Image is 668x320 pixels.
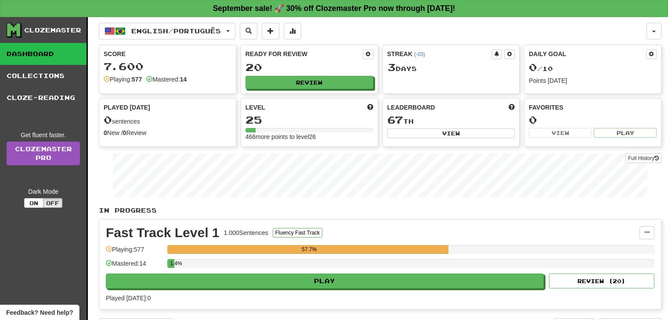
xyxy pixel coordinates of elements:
span: Open feedback widget [6,308,73,317]
button: Full History [625,153,661,163]
div: Dark Mode [7,187,80,196]
div: Favorites [529,103,657,112]
div: Points [DATE] [529,76,657,85]
span: Level [246,103,265,112]
button: View [387,128,515,138]
strong: 0 [123,129,126,136]
span: 0 [104,114,112,126]
div: 1.000 Sentences [224,228,268,237]
button: Review (20) [549,274,654,288]
div: Playing: [104,75,142,84]
div: 57.7% [170,245,448,254]
p: In Progress [99,206,661,215]
strong: 14 [180,76,187,83]
button: English/Português [99,23,235,39]
span: 0 [529,61,537,73]
span: 3 [387,61,396,73]
div: Daily Goal [529,50,646,59]
button: Review [246,76,373,89]
div: sentences [104,114,231,126]
span: This week in points, UTC [509,103,515,112]
span: Played [DATE]: 0 [106,295,151,302]
button: On [24,198,43,208]
div: 25 [246,114,373,125]
strong: 0 [104,129,107,136]
button: Play [106,274,544,288]
div: 0 [529,114,657,125]
div: Streak [387,50,492,58]
div: 466 more points to level 26 [246,132,373,141]
a: ClozemasterPro [7,142,80,165]
button: Off [43,198,62,208]
span: Leaderboard [387,103,435,112]
div: Score [104,50,231,58]
div: th [387,114,515,126]
div: Mastered: [146,75,187,84]
a: (-03) [414,51,425,57]
strong: September sale! 🚀 30% off Clozemaster Pro now through [DATE]! [213,4,455,13]
span: Score more points to level up [367,103,373,112]
div: 7.600 [104,61,231,72]
div: Get fluent faster. [7,131,80,139]
div: Day s [387,62,515,73]
span: Played [DATE] [104,103,150,112]
div: 20 [246,62,373,73]
div: Ready for Review [246,50,363,58]
button: More stats [284,23,301,39]
strong: 577 [132,76,142,83]
div: Clozemaster [24,26,81,35]
span: / 10 [529,65,553,72]
button: Play [594,128,657,138]
div: 1.4% [170,259,174,268]
span: English / Português [131,27,221,35]
button: Add sentence to collection [262,23,279,39]
div: Fast Track Level 1 [106,226,220,239]
div: Mastered: 14 [106,259,163,274]
button: Fluency Fast Track [273,228,322,238]
div: New / Review [104,128,231,137]
button: View [529,128,592,138]
div: Playing: 577 [106,245,163,260]
span: 67 [387,114,403,126]
button: Search sentences [240,23,257,39]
